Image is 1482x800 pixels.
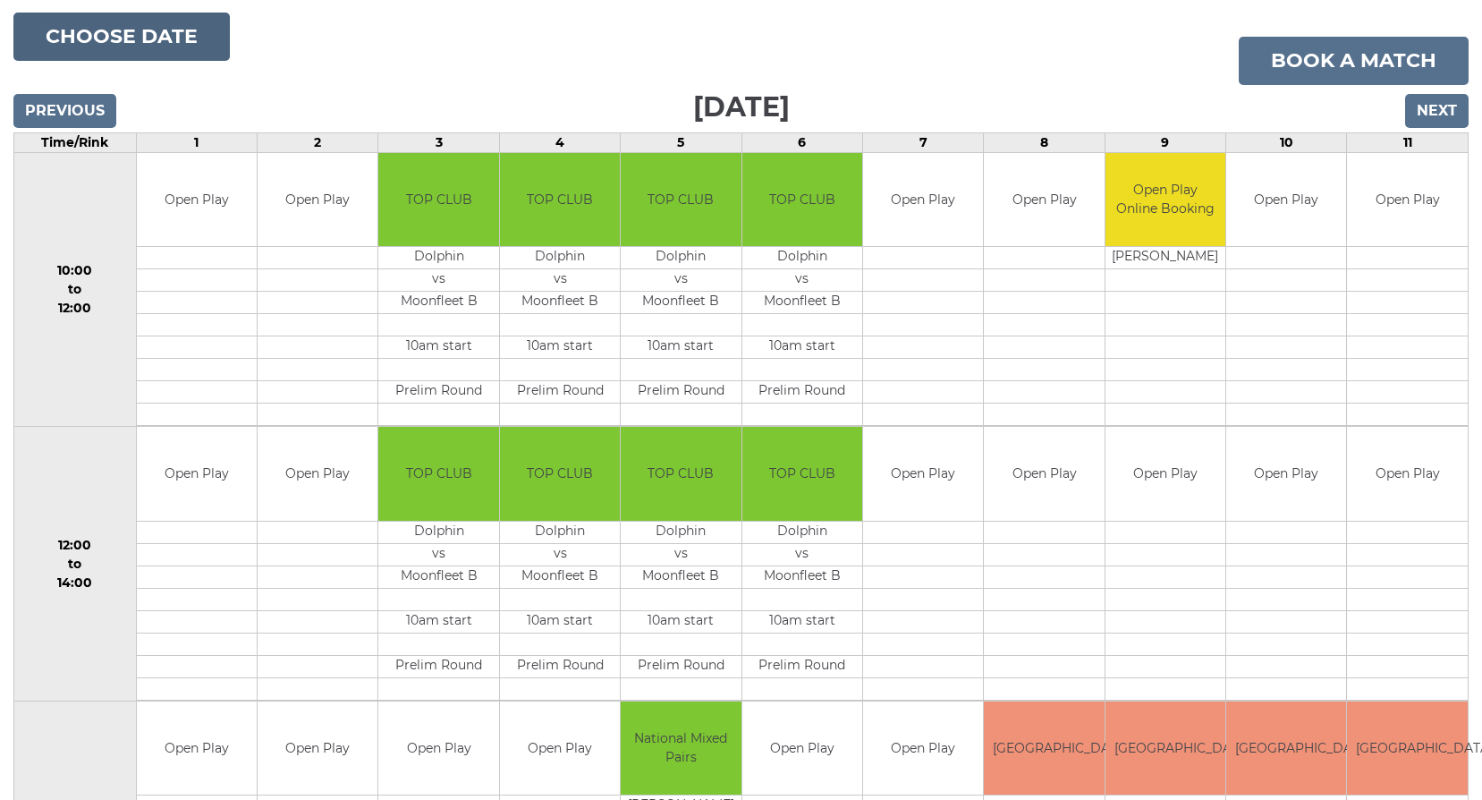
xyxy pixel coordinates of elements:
[1226,427,1346,521] td: Open Play
[378,543,498,566] td: vs
[1347,427,1468,521] td: Open Play
[742,655,862,677] td: Prelim Round
[500,336,620,359] td: 10am start
[500,381,620,404] td: Prelim Round
[258,427,377,521] td: Open Play
[1347,702,1468,796] td: [GEOGRAPHIC_DATA]
[500,566,620,588] td: Moonfleet B
[500,610,620,633] td: 10am start
[137,427,257,521] td: Open Play
[1105,427,1225,521] td: Open Play
[378,247,498,269] td: Dolphin
[500,292,620,314] td: Moonfleet B
[378,132,499,152] td: 3
[621,381,741,404] td: Prelim Round
[1105,247,1225,269] td: [PERSON_NAME]
[500,702,620,796] td: Open Play
[13,94,116,128] input: Previous
[258,132,378,152] td: 2
[742,153,862,247] td: TOP CLUB
[863,153,983,247] td: Open Play
[1226,702,1346,796] td: [GEOGRAPHIC_DATA]
[1347,132,1469,152] td: 11
[621,566,741,588] td: Moonfleet B
[621,610,741,633] td: 10am start
[378,292,498,314] td: Moonfleet B
[621,521,741,543] td: Dolphin
[742,269,862,292] td: vs
[742,610,862,633] td: 10am start
[14,427,137,702] td: 12:00 to 14:00
[621,427,741,521] td: TOP CLUB
[863,702,983,796] td: Open Play
[1347,153,1468,247] td: Open Play
[621,543,741,566] td: vs
[621,153,741,247] td: TOP CLUB
[742,292,862,314] td: Moonfleet B
[499,132,620,152] td: 4
[742,381,862,404] td: Prelim Round
[984,702,1104,796] td: [GEOGRAPHIC_DATA]
[742,247,862,269] td: Dolphin
[258,153,377,247] td: Open Play
[378,610,498,633] td: 10am start
[984,153,1104,247] td: Open Play
[742,427,862,521] td: TOP CLUB
[258,702,377,796] td: Open Play
[1105,132,1225,152] td: 9
[621,655,741,677] td: Prelim Round
[500,269,620,292] td: vs
[500,427,620,521] td: TOP CLUB
[500,153,620,247] td: TOP CLUB
[742,521,862,543] td: Dolphin
[378,336,498,359] td: 10am start
[14,152,137,427] td: 10:00 to 12:00
[14,132,137,152] td: Time/Rink
[1239,37,1469,85] a: Book a match
[378,153,498,247] td: TOP CLUB
[621,269,741,292] td: vs
[742,336,862,359] td: 10am start
[1226,153,1346,247] td: Open Play
[378,381,498,404] td: Prelim Round
[137,702,257,796] td: Open Play
[862,132,983,152] td: 7
[621,247,741,269] td: Dolphin
[378,702,498,796] td: Open Play
[378,655,498,677] td: Prelim Round
[378,521,498,543] td: Dolphin
[378,427,498,521] td: TOP CLUB
[378,566,498,588] td: Moonfleet B
[742,543,862,566] td: vs
[500,655,620,677] td: Prelim Round
[500,247,620,269] td: Dolphin
[13,13,230,61] button: Choose date
[1226,132,1347,152] td: 10
[378,269,498,292] td: vs
[500,521,620,543] td: Dolphin
[984,132,1105,152] td: 8
[1405,94,1469,128] input: Next
[1105,153,1225,247] td: Open Play Online Booking
[742,702,862,796] td: Open Play
[741,132,862,152] td: 6
[863,427,983,521] td: Open Play
[621,292,741,314] td: Moonfleet B
[137,153,257,247] td: Open Play
[1105,702,1225,796] td: [GEOGRAPHIC_DATA]
[136,132,257,152] td: 1
[984,427,1104,521] td: Open Play
[621,702,741,796] td: National Mixed Pairs
[621,336,741,359] td: 10am start
[500,543,620,566] td: vs
[621,132,741,152] td: 5
[742,566,862,588] td: Moonfleet B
